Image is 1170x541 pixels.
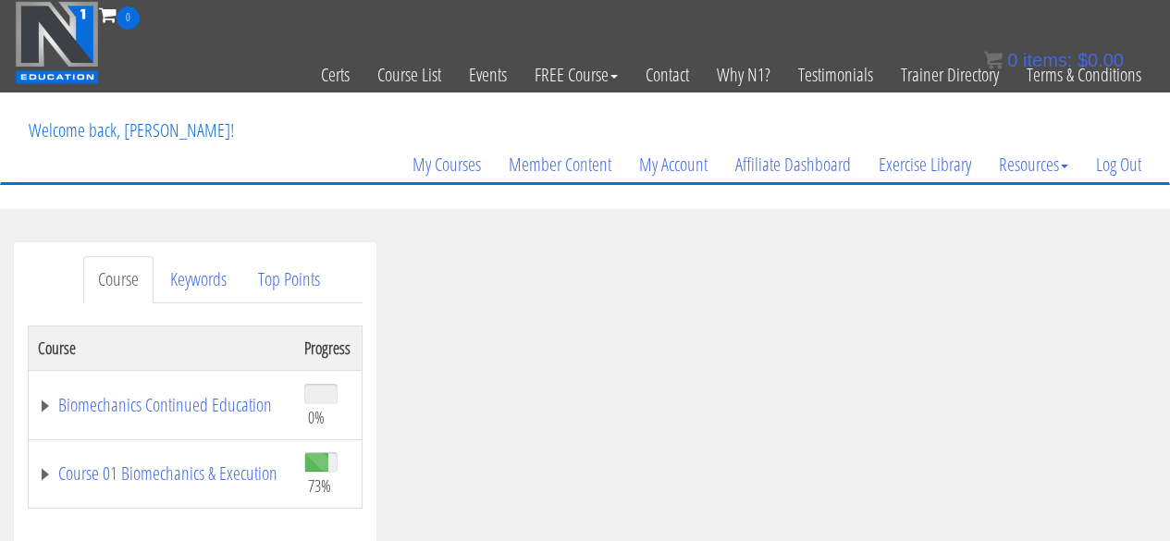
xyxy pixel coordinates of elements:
[243,256,335,303] a: Top Points
[985,120,1082,209] a: Resources
[865,120,985,209] a: Exercise Library
[15,1,99,84] img: n1-education
[363,30,455,120] a: Course List
[117,6,140,30] span: 0
[455,30,521,120] a: Events
[99,2,140,27] a: 0
[1007,50,1017,70] span: 0
[984,50,1124,70] a: 0 items: $0.00
[399,120,495,209] a: My Courses
[1082,120,1155,209] a: Log Out
[38,396,286,414] a: Biomechanics Continued Education
[1078,50,1124,70] bdi: 0.00
[155,256,241,303] a: Keywords
[308,407,325,427] span: 0%
[984,51,1003,69] img: icon11.png
[495,120,625,209] a: Member Content
[521,30,632,120] a: FREE Course
[703,30,784,120] a: Why N1?
[83,256,154,303] a: Course
[632,30,703,120] a: Contact
[15,93,248,167] p: Welcome back, [PERSON_NAME]!
[29,326,295,370] th: Course
[887,30,1013,120] a: Trainer Directory
[1013,30,1155,120] a: Terms & Conditions
[307,30,363,120] a: Certs
[308,475,331,496] span: 73%
[1023,50,1072,70] span: items:
[1078,50,1088,70] span: $
[38,464,286,483] a: Course 01 Biomechanics & Execution
[784,30,887,120] a: Testimonials
[625,120,721,209] a: My Account
[721,120,865,209] a: Affiliate Dashboard
[295,326,363,370] th: Progress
